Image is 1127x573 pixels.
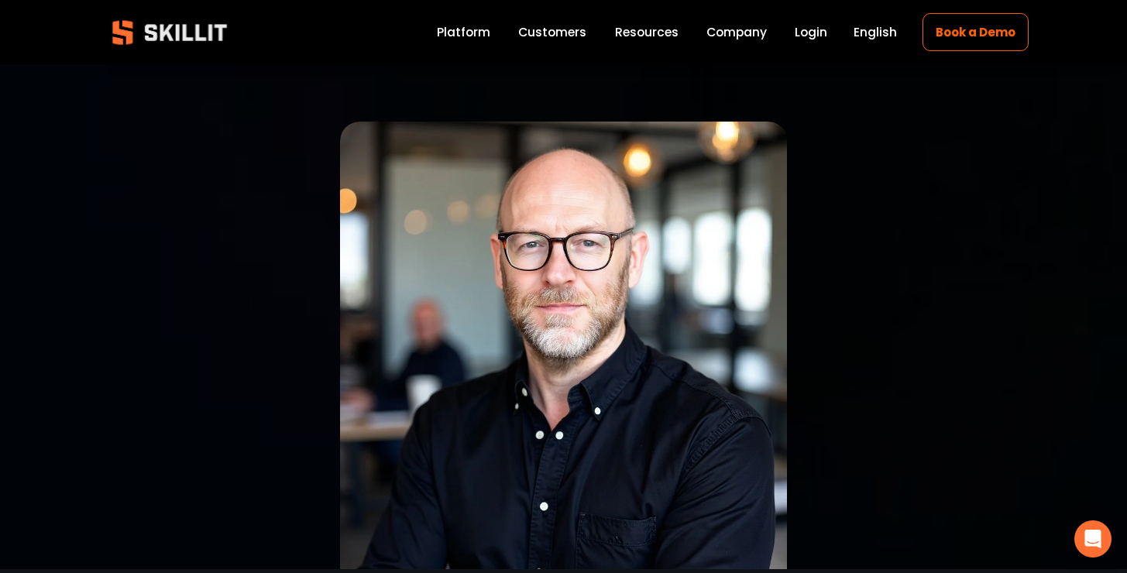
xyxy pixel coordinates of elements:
[615,23,679,41] span: Resources
[518,22,586,43] a: Customers
[923,13,1028,51] a: Book a Demo
[854,22,897,43] div: language picker
[437,22,490,43] a: Platform
[99,9,240,56] img: Skillit
[854,23,897,41] span: English
[615,22,679,43] a: folder dropdown
[1074,520,1112,558] div: Open Intercom Messenger
[795,22,827,43] a: Login
[706,22,767,43] a: Company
